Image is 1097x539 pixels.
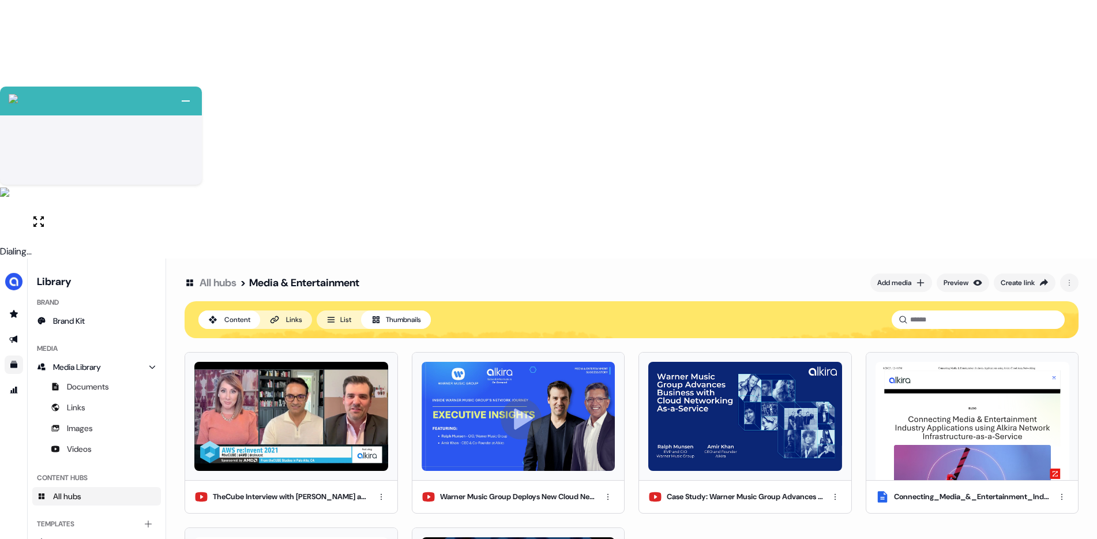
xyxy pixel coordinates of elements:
div: Media [32,339,161,358]
button: Case Study: Warner Music Group Advances Business with AlkiraCase Study: Warner Music Group Advanc... [638,352,852,514]
div: Add media [877,277,911,289]
a: Documents [32,377,161,396]
img: Case Study: Warner Music Group Advances Business with Alkira [648,362,842,471]
div: Links [286,314,302,325]
img: Connecting_Media_&_Entertainment_Industry_Applications_using_Alkira_Cloud_Area_Networking.pdf [876,362,1069,480]
span: Documents [67,381,109,392]
h3: Library [32,272,161,289]
a: All hubs [200,276,236,290]
div: Connecting_Media_&_Entertainment_Industry_Applications_using_Alkira_Cloud_Area_Networking.pdf [894,491,1051,503]
button: Thumbnails [361,310,431,329]
a: Videos [32,440,161,458]
span: Videos [67,443,92,455]
div: TheCube Interview with [PERSON_NAME] and Warner Music Group [213,491,370,503]
button: List [317,310,361,329]
button: Links [260,310,312,329]
a: Go to outbound experience [5,330,23,349]
div: Create link [1001,277,1035,289]
div: Preview [944,277,968,289]
button: Add media [870,274,932,292]
a: Brand Kit [32,312,161,330]
img: TheCube Interview with Alkira and Warner Music Group [194,362,388,471]
a: Links [32,398,161,417]
div: Templates [32,515,161,533]
img: Warner Music Group Deploys New Cloud Network Architecture Powered by Alkira [422,362,615,471]
span: Images [67,422,93,434]
button: Connecting_Media_&_Entertainment_Industry_Applications_using_Alkira_Cloud_Area_Networking.pdfConn... [866,352,1079,514]
button: Preview [937,274,989,292]
button: Warner Music Group Deploys New Cloud Network Architecture Powered by AlkiraWarner Music Group Dep... [412,352,625,514]
span: Brand Kit [53,315,85,327]
div: Content [224,314,250,325]
span: Links [67,402,85,413]
a: Go to templates [5,355,23,374]
a: Go to prospects [5,305,23,323]
div: Content Hubs [32,469,161,487]
div: Media & Entertainment [249,276,359,290]
div: > [240,276,246,290]
div: Case Study: Warner Music Group Advances Business with [PERSON_NAME] [667,491,824,503]
span: Media Library [53,361,101,373]
button: Content [198,310,260,329]
span: All hubs [53,491,81,502]
a: Images [32,419,161,437]
img: callcloud-icon-white-35.svg [9,94,18,103]
div: Warner Music Group Deploys New Cloud Network Architecture Powered by [PERSON_NAME] [440,491,597,503]
a: All hubs [32,487,161,506]
button: Create link [994,274,1055,292]
a: Go to attribution [5,381,23,399]
div: Brand [32,293,161,312]
button: TheCube Interview with Alkira and Warner Music GroupTheCube Interview with [PERSON_NAME] and Warn... [185,352,398,514]
a: Media Library [32,358,161,376]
